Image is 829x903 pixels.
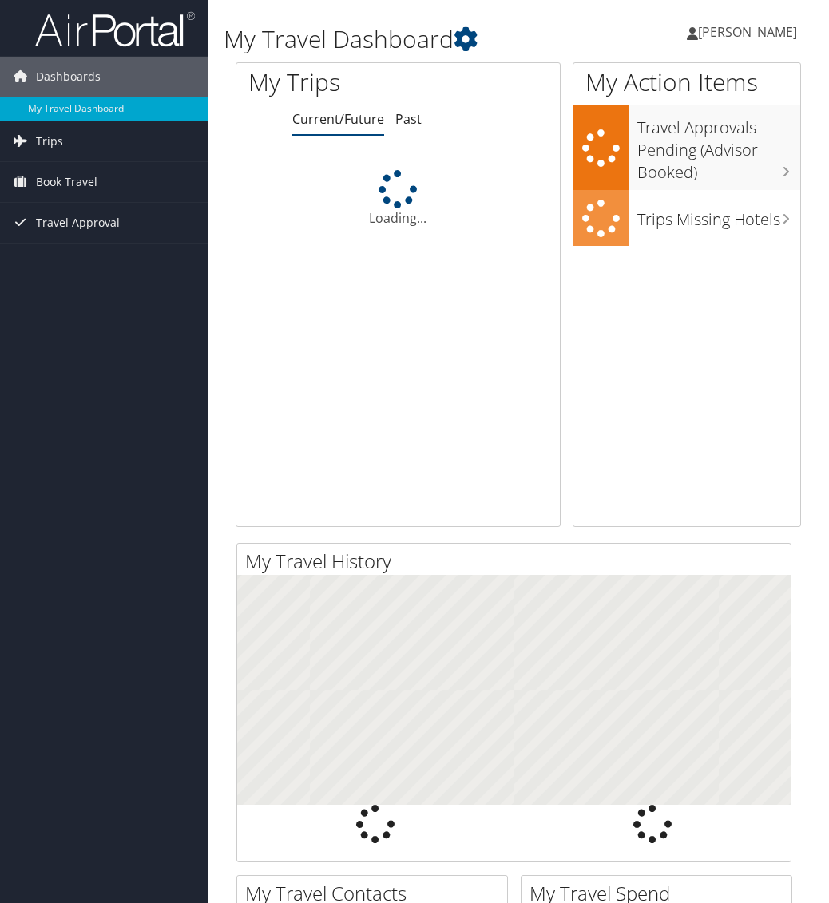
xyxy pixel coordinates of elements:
span: Dashboards [36,57,101,97]
h3: Trips Missing Hotels [637,200,800,231]
a: Past [395,110,422,128]
h1: My Travel Dashboard [224,22,617,56]
div: Loading... [236,170,560,228]
a: [PERSON_NAME] [687,8,813,56]
span: [PERSON_NAME] [698,23,797,41]
span: Book Travel [36,162,97,202]
h3: Travel Approvals Pending (Advisor Booked) [637,109,800,184]
span: Travel Approval [36,203,120,243]
h1: My Action Items [573,65,800,99]
h2: My Travel History [245,548,791,575]
img: airportal-logo.png [35,10,195,48]
span: Trips [36,121,63,161]
a: Trips Missing Hotels [573,190,800,247]
a: Current/Future [292,110,384,128]
h1: My Trips [248,65,413,99]
a: Travel Approvals Pending (Advisor Booked) [573,105,800,189]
